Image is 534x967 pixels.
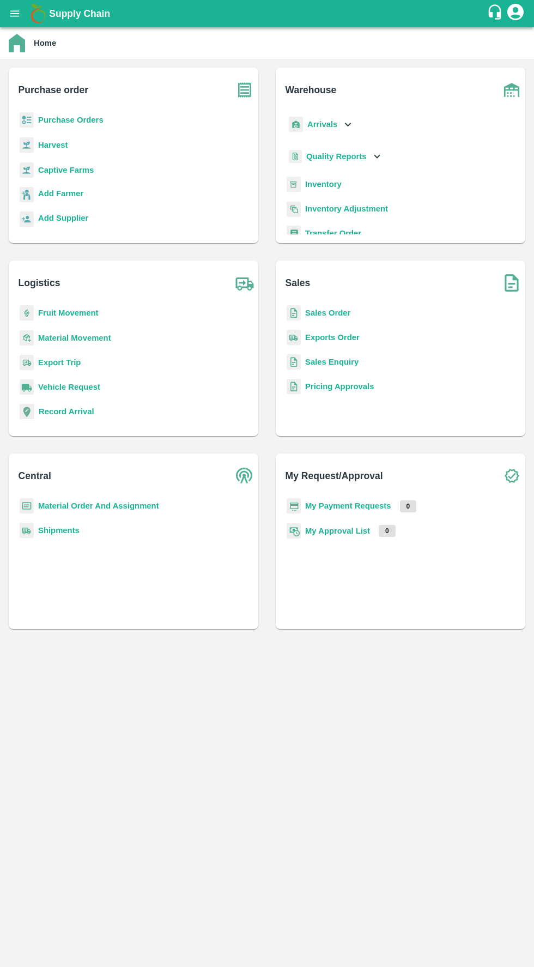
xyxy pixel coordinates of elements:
img: logo [27,3,49,25]
a: Exports Order [305,333,360,342]
a: Inventory [305,180,342,189]
a: Material Order And Assignment [38,501,159,510]
img: harvest [20,162,34,178]
div: Quality Reports [287,146,383,168]
div: Arrivals [287,112,354,137]
img: whInventory [287,177,301,192]
b: My Request/Approval [286,468,383,483]
img: sales [287,354,301,370]
a: Harvest [38,141,68,149]
a: Transfer Order [305,229,361,238]
a: Purchase Orders [38,116,104,124]
b: Home [34,39,56,47]
img: delivery [20,355,34,371]
a: Supply Chain [49,6,487,21]
b: Supply Chain [49,8,110,19]
img: approval [287,523,301,539]
a: Vehicle Request [38,383,100,391]
a: Shipments [38,526,80,535]
div: account of current user [506,2,525,25]
img: soSales [498,269,525,297]
a: Material Movement [38,334,111,342]
a: Add Farmer [38,188,83,202]
img: inventory [287,201,301,217]
img: whArrival [289,117,303,132]
img: farmer [20,187,34,203]
a: Fruit Movement [38,309,99,317]
img: home [9,34,25,52]
img: material [20,330,34,346]
img: warehouse [498,76,525,104]
a: Sales Enquiry [305,358,359,366]
img: central [231,462,258,489]
b: Sales [286,275,311,291]
img: recordArrival [20,404,34,419]
img: sales [287,305,301,321]
img: truck [231,269,258,297]
a: Sales Order [305,309,350,317]
img: supplier [20,211,34,227]
img: harvest [20,137,34,153]
b: Add Supplier [38,214,88,222]
a: Captive Farms [38,166,94,174]
p: 0 [379,525,396,537]
b: Purchase order [19,82,88,98]
a: My Approval List [305,527,370,535]
div: customer-support [487,4,506,23]
img: reciept [20,112,34,128]
img: shipments [20,523,34,539]
img: payment [287,498,301,514]
a: Export Trip [38,358,81,367]
b: Quality Reports [306,152,367,161]
img: fruit [20,305,34,321]
a: Record Arrival [39,407,94,416]
img: centralMaterial [20,498,34,514]
a: Pricing Approvals [305,382,374,391]
a: Inventory Adjustment [305,204,388,213]
b: Add Farmer [38,189,83,198]
b: Central [19,468,51,483]
img: vehicle [20,379,34,395]
img: qualityReport [289,150,302,164]
a: Add Supplier [38,212,88,227]
a: My Payment Requests [305,501,391,510]
img: shipments [287,330,301,346]
b: Warehouse [286,82,337,98]
b: Arrivals [307,120,337,129]
b: Logistics [19,275,60,291]
p: 0 [400,500,417,512]
button: open drawer [2,1,27,26]
img: check [498,462,525,489]
img: sales [287,379,301,395]
img: whTransfer [287,226,301,241]
img: purchase [231,76,258,104]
